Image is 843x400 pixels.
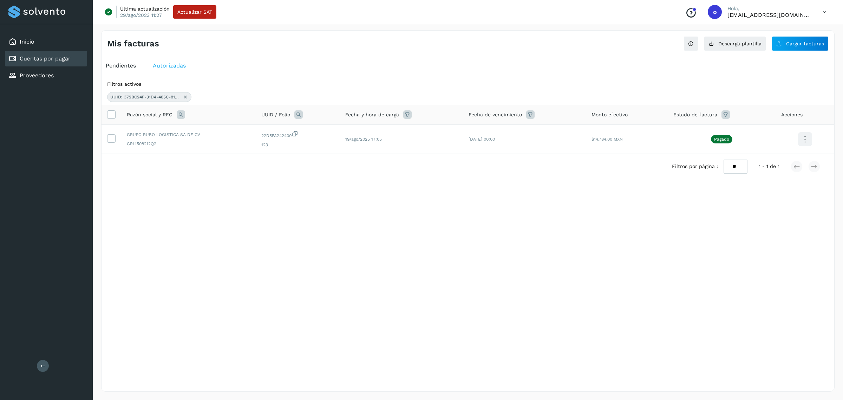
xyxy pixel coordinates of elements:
[5,51,87,66] div: Cuentas por pagar
[110,94,181,100] span: UUID: 372BC24F-31D4-485C-810F-22D5FA242400
[127,111,172,118] span: Razón social y RFC
[261,111,290,118] span: UUID / Folio
[786,41,824,46] span: Cargar facturas
[345,137,382,142] span: 19/ago/2025 17:05
[469,111,522,118] span: Fecha de vencimiento
[727,6,812,12] p: Hola,
[345,111,399,118] span: Fecha y hora de carga
[772,36,829,51] button: Cargar facturas
[714,137,729,142] p: Pagado
[261,130,334,139] span: 22D5FA242400
[469,137,495,142] span: [DATE] 00:00
[153,62,186,69] span: Autorizadas
[672,163,718,170] span: Filtros por página :
[673,111,717,118] span: Estado de factura
[107,80,829,88] div: Filtros activos
[20,72,54,79] a: Proveedores
[261,142,334,148] span: 123
[592,137,623,142] span: $14,784.00 MXN
[173,5,216,19] button: Actualizar SAT
[5,34,87,50] div: Inicio
[120,12,162,18] p: 29/ago/2023 11:27
[704,36,766,51] button: Descarga plantilla
[592,111,628,118] span: Monto efectivo
[107,39,159,49] h4: Mis facturas
[120,6,170,12] p: Última actualización
[718,41,762,46] span: Descarga plantilla
[5,68,87,83] div: Proveedores
[107,92,191,102] div: UUID: 372BC24F-31D4-485C-810F-22D5FA242400
[177,9,212,14] span: Actualizar SAT
[127,141,250,147] span: GRL1508212Q2
[20,55,71,62] a: Cuentas por pagar
[727,12,812,18] p: orlando@rfllogistics.com.mx
[759,163,779,170] span: 1 - 1 de 1
[781,111,803,118] span: Acciones
[127,131,250,138] span: GRUPO RUBO LOGISTICA SA DE CV
[20,38,34,45] a: Inicio
[106,62,136,69] span: Pendientes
